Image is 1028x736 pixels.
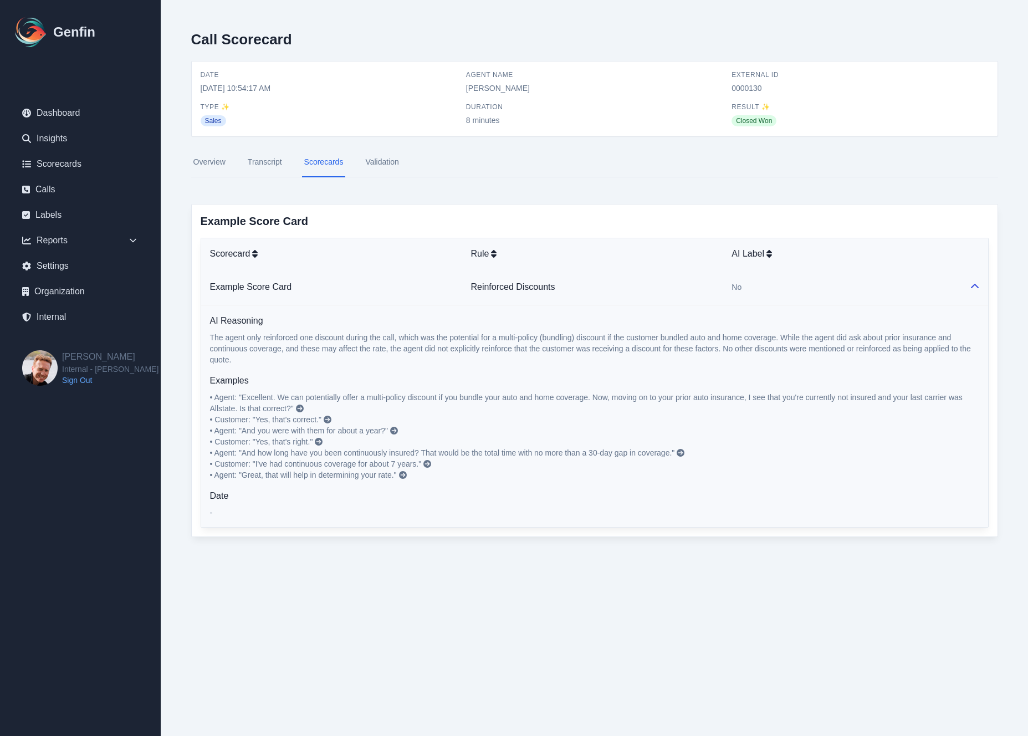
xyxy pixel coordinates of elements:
span: Duration [466,103,723,111]
span: • Agent: "Great, that will help in determining your rate." [210,471,397,479]
p: The agent only reinforced one discount during the call, which was the potential for a multi-polic... [210,332,979,365]
span: • Customer: "I've had continuous coverage for about 7 years." [210,459,422,468]
span: Internal - [PERSON_NAME] [62,364,158,375]
h6: Date [210,489,979,503]
span: Agent Name [466,70,723,79]
a: Labels [13,204,147,226]
a: Dashboard [13,102,147,124]
a: Reinforced Discounts [470,282,555,292]
span: • Agent: "And how long have you been continuously insured? That would be the total time with no m... [210,448,675,457]
a: Organization [13,280,147,303]
a: Scorecards [13,153,147,175]
a: Transcript [246,147,284,177]
a: Example Score Card [210,282,292,292]
span: 0000130 [732,83,988,94]
img: Brian Dunagan [22,350,58,386]
h2: [PERSON_NAME] [62,350,158,364]
span: [DATE] 10:54:17 AM [201,83,457,94]
a: Scorecards [302,147,346,177]
a: Settings [13,255,147,277]
a: Validation [363,147,401,177]
span: • Agent: "Excellent. We can potentially offer a multi-policy discount if you bundle your auto and... [210,393,964,413]
span: Date [201,70,457,79]
h6: AI Reasoning [210,314,979,328]
a: Overview [191,147,228,177]
span: 8 minutes [466,115,723,126]
span: Result ✨ [732,103,988,111]
a: Calls [13,178,147,201]
span: • Customer: "Yes, that's correct." [210,415,321,424]
p: - [210,507,979,518]
span: External ID [732,70,988,79]
span: • Agent: "And you were with them for about a year?" [210,426,388,435]
span: Sales [201,115,226,126]
span: Closed Won [732,115,776,126]
a: Internal [13,306,147,328]
h1: Genfin [53,23,95,41]
a: Insights [13,127,147,150]
span: No [732,282,741,293]
span: [PERSON_NAME] [466,83,723,94]
h6: Examples [210,374,979,387]
a: Sign Out [62,375,158,386]
h3: Example Score Card [201,213,989,229]
nav: Tabs [191,147,998,177]
div: AI Label [732,247,951,260]
div: Rule [470,247,714,260]
img: Logo [13,14,49,50]
div: Reports [13,229,147,252]
div: Scorecard [210,247,453,260]
h2: Call Scorecard [191,31,292,48]
span: Type ✨ [201,103,457,111]
span: • Customer: "Yes, that's right." [210,437,313,446]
